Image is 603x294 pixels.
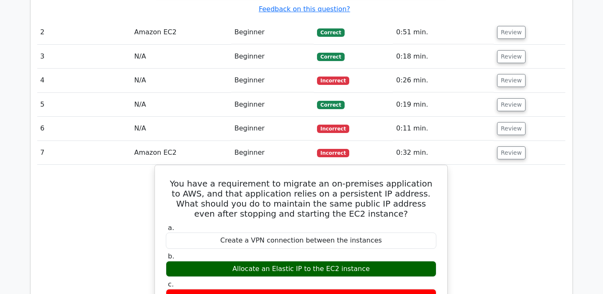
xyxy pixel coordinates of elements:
td: N/A [131,117,231,141]
span: a. [168,224,174,232]
span: Correct [317,28,344,37]
button: Review [497,122,526,135]
td: 0:18 min. [393,45,494,69]
button: Review [497,74,526,87]
td: N/A [131,69,231,92]
h5: You have a requirement to migrate an on-premises application to AWS, and that application relies ... [165,179,437,219]
button: Review [497,146,526,159]
td: 0:11 min. [393,117,494,141]
td: N/A [131,45,231,69]
td: 0:26 min. [393,69,494,92]
span: b. [168,252,174,260]
td: 5 [37,93,131,117]
button: Review [497,26,526,39]
span: Correct [317,101,344,109]
button: Review [497,50,526,63]
td: N/A [131,93,231,117]
span: Incorrect [317,77,349,85]
td: Amazon EC2 [131,20,231,44]
td: 3 [37,45,131,69]
td: 4 [37,69,131,92]
td: Amazon EC2 [131,141,231,165]
td: 2 [37,20,131,44]
a: Feedback on this question? [259,5,350,13]
span: Correct [317,53,344,61]
td: Beginner [231,69,314,92]
td: Beginner [231,93,314,117]
span: c. [168,280,174,288]
td: Beginner [231,20,314,44]
td: Beginner [231,45,314,69]
div: Create a VPN connection between the instances [166,233,436,249]
td: 0:19 min. [393,93,494,117]
td: 6 [37,117,131,141]
td: 0:51 min. [393,20,494,44]
td: Beginner [231,141,314,165]
td: 7 [37,141,131,165]
button: Review [497,98,526,111]
div: Allocate an Elastic IP to the EC2 instance [166,261,436,277]
td: 0:32 min. [393,141,494,165]
span: Incorrect [317,125,349,133]
td: Beginner [231,117,314,141]
span: Incorrect [317,149,349,157]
